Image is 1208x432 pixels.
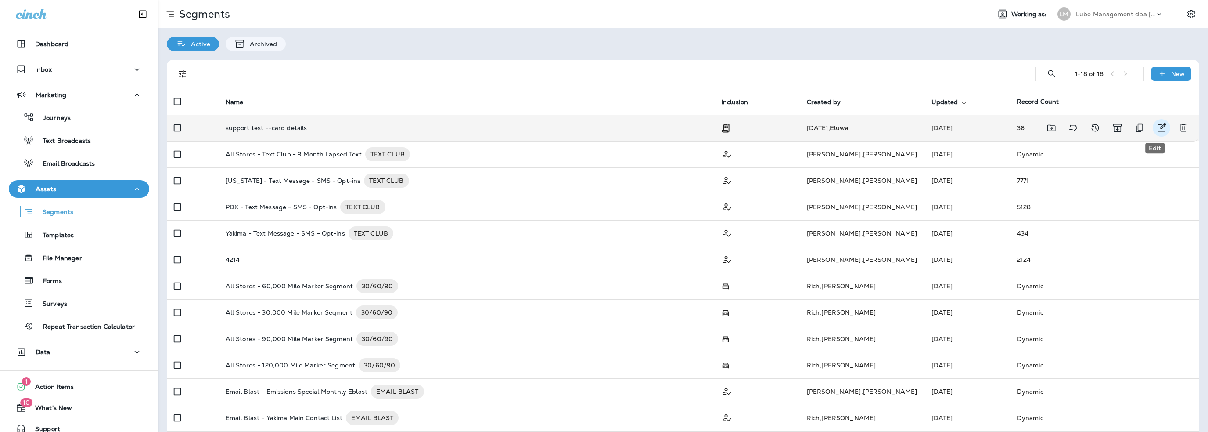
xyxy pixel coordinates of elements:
span: EMAIL BLAST [346,414,399,422]
td: 434 [1010,220,1199,247]
button: Dashboard [9,35,149,53]
td: 36 [1010,115,1113,141]
button: View Changelog [1086,119,1104,137]
p: New [1171,70,1185,77]
div: TEXT CLUB [349,226,393,240]
p: Lube Management dba [PERSON_NAME] [1076,11,1155,18]
span: Transaction [721,123,730,131]
div: Edit [1145,143,1165,153]
button: Repeat Transaction Calculator [9,317,149,335]
p: [US_STATE] - Text Message - SMS - Opt-ins [226,174,361,188]
span: 10 [20,398,32,407]
p: PDX - Text Message - SMS - Opt-ins [226,200,337,214]
td: Rich , [PERSON_NAME] [800,326,924,352]
p: Yakima - Text Message - SMS - Opt-ins [226,226,345,240]
td: [PERSON_NAME] , [PERSON_NAME] [800,141,924,167]
span: Updated [931,98,970,106]
span: Working as: [1011,11,1049,18]
div: 30/60/90 [356,332,398,346]
p: Email Broadcasts [34,160,95,168]
button: Text Broadcasts [9,131,149,149]
span: Possession [721,282,730,290]
span: Customer Only [721,255,733,263]
td: Rich , [PERSON_NAME] [800,405,924,431]
span: Customer Only [721,413,733,421]
div: TEXT CLUB [364,174,409,188]
span: Created by [807,98,852,106]
td: Dynamic [1010,141,1199,167]
p: Assets [36,185,56,192]
button: Edit [1153,119,1170,137]
td: [PERSON_NAME] , [PERSON_NAME] [800,194,924,220]
td: [DATE] [924,378,1010,405]
button: Collapse Sidebar [130,5,155,23]
td: [PERSON_NAME] , [PERSON_NAME] [800,220,924,247]
p: Text Broadcasts [34,137,91,145]
div: TEXT CLUB [365,147,410,161]
td: 5128 [1010,194,1199,220]
td: Dynamic [1010,405,1199,431]
div: 30/60/90 [359,358,400,372]
td: [DATE] [924,273,1010,299]
div: EMAIL BLAST [346,411,399,425]
p: Segments [34,208,73,217]
p: All Stores - 120,000 Mile Marker Segment [226,358,356,372]
p: Active [187,40,210,47]
td: Rich , [PERSON_NAME] [800,273,924,299]
button: Forms [9,271,149,290]
td: [DATE] [924,352,1010,378]
td: [DATE] [924,405,1010,431]
td: [PERSON_NAME] , [PERSON_NAME] [800,378,924,405]
td: [DATE] [924,115,1010,141]
button: Add tags [1064,119,1082,137]
button: Segments [9,202,149,221]
span: TEXT CLUB [349,229,393,238]
p: Journeys [34,114,71,123]
p: All Stores - 60,000 Mile Marker Segment [226,279,353,293]
p: Data [36,349,50,356]
button: Templates [9,225,149,244]
button: Data [9,343,149,361]
p: All Stores - 90,000 Mile Marker Segment [226,332,353,346]
td: [DATE] [924,326,1010,352]
td: [DATE] [924,220,1010,247]
span: 30/60/90 [356,334,398,343]
button: Assets [9,180,149,198]
p: Inbox [35,66,52,73]
button: File Manager [9,248,149,267]
p: 4214 [226,256,240,263]
div: 30/60/90 [356,279,398,293]
td: Dynamic [1010,326,1199,352]
span: EMAIL BLAST [371,387,424,396]
span: Name [226,98,244,106]
div: 1 - 18 of 18 [1075,70,1104,77]
td: [DATE] [924,194,1010,220]
p: Email Blast - Emissions Special Monthly Eblast [226,385,367,399]
td: [DATE] , Eluwa [800,115,924,141]
td: [PERSON_NAME] , [PERSON_NAME] [800,167,924,194]
p: File Manager [34,254,82,263]
p: Segments [176,7,230,21]
p: Forms [34,277,62,286]
span: Customer Only [721,176,733,184]
p: Email Blast - Yakima Main Contact List [226,411,342,425]
td: 7771 [1010,167,1199,194]
td: [DATE] [924,167,1010,194]
span: TEXT CLUB [340,203,385,211]
span: Customer Only [721,202,733,210]
button: Marketing [9,86,149,104]
button: Delete [1175,119,1192,137]
p: All Stores - Text Club - 9 Month Lapsed Text [226,147,362,161]
p: Dashboard [35,40,68,47]
button: Duplicate Segment [1131,119,1148,137]
p: Archived [245,40,277,47]
span: Customer Only [721,387,733,395]
button: Inbox [9,61,149,78]
td: [PERSON_NAME] , [PERSON_NAME] [800,247,924,273]
p: Templates [34,232,74,240]
span: Updated [931,98,958,106]
span: Inclusion [721,98,748,106]
div: LM [1057,7,1071,21]
span: Possession [721,308,730,316]
div: EMAIL BLAST [371,385,424,399]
